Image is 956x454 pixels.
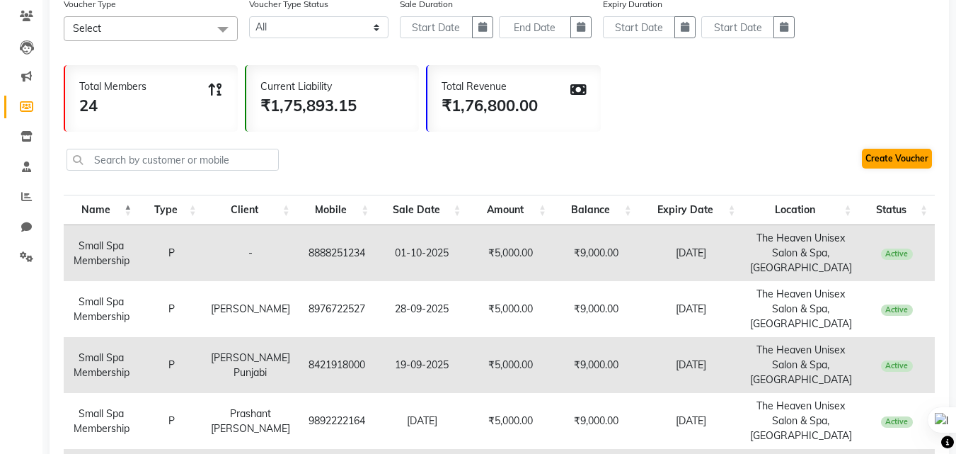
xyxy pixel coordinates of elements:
input: Search by customer or mobile [67,149,279,171]
td: P [139,393,204,449]
th: Status: activate to sort column ascending [859,195,935,225]
th: Mobile: activate to sort column ascending [297,195,376,225]
div: Current Liability [260,79,357,94]
td: P [139,337,204,393]
th: Sale Date: activate to sort column ascending [376,195,468,225]
td: [DATE] [639,393,743,449]
td: 01-10-2025 [376,225,468,281]
td: 8976722527 [297,281,376,337]
th: Name: activate to sort column descending [64,195,139,225]
div: Total Revenue [442,79,538,94]
td: ₹5,000.00 [468,337,553,393]
td: [PERSON_NAME] Punjabi [204,337,297,393]
td: ₹9,000.00 [553,393,639,449]
th: Type: activate to sort column ascending [139,195,204,225]
th: Balance: activate to sort column ascending [553,195,639,225]
td: P [139,281,204,337]
span: Select [73,22,101,35]
td: The Heaven Unisex Salon & Spa, [GEOGRAPHIC_DATA] [743,225,859,281]
input: Start Date [701,16,773,38]
td: ₹9,000.00 [553,337,639,393]
div: ₹1,75,893.15 [260,94,357,118]
td: P [139,225,204,281]
td: Small Spa Membership [64,393,139,449]
td: The Heaven Unisex Salon & Spa, [GEOGRAPHIC_DATA] [743,393,859,449]
td: 19-09-2025 [376,337,468,393]
td: 28-09-2025 [376,281,468,337]
span: Active [881,305,913,316]
td: ₹5,000.00 [468,281,553,337]
td: ₹5,000.00 [468,393,553,449]
input: Start Date [400,16,472,38]
div: ₹1,76,800.00 [442,94,538,118]
th: Expiry Date: activate to sort column ascending [639,195,743,225]
td: - [204,225,297,281]
td: Small Spa Membership [64,281,139,337]
td: [DATE] [639,225,743,281]
td: [DATE] [639,281,743,337]
span: Active [881,361,913,372]
td: 9892222164 [297,393,376,449]
td: 8888251234 [297,225,376,281]
th: Location: activate to sort column ascending [743,195,859,225]
td: ₹5,000.00 [468,225,553,281]
td: [DATE] [639,337,743,393]
td: Small Spa Membership [64,337,139,393]
div: 24 [79,94,146,118]
td: Prashant [PERSON_NAME] [204,393,297,449]
input: Start Date [603,16,675,38]
div: Total Members [79,79,146,94]
td: ₹9,000.00 [553,281,639,337]
td: [PERSON_NAME] [204,281,297,337]
td: 8421918000 [297,337,376,393]
a: Create Voucher [862,149,932,169]
td: The Heaven Unisex Salon & Spa, [GEOGRAPHIC_DATA] [743,281,859,337]
td: [DATE] [376,393,468,449]
input: End Date [499,16,571,38]
td: Small Spa Membership [64,225,139,281]
span: Active [881,249,913,260]
td: ₹9,000.00 [553,225,639,281]
span: Active [881,416,913,428]
td: The Heaven Unisex Salon & Spa, [GEOGRAPHIC_DATA] [743,337,859,393]
th: Amount: activate to sort column ascending [468,195,553,225]
th: Client: activate to sort column ascending [204,195,297,225]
